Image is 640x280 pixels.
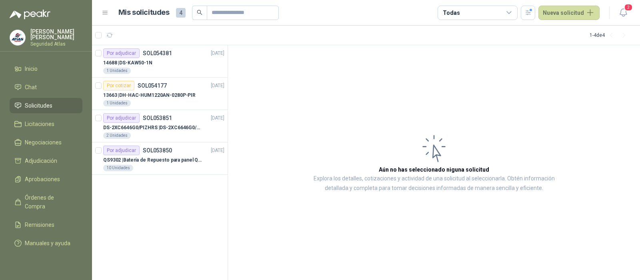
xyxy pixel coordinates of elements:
p: [DATE] [211,82,224,90]
div: 1 Unidades [103,100,131,106]
a: Negociaciones [10,135,82,150]
a: Por adjudicarSOL054381[DATE] 14688 |DS-KAW50-1N1 Unidades [92,45,228,78]
span: search [197,10,202,15]
p: 13663 | DH-HAC-HUM1220AN-0280P-PIR [103,92,196,99]
p: 14688 | DS-KAW50-1N [103,59,152,67]
a: Licitaciones [10,116,82,132]
span: Adjudicación [25,156,57,165]
p: Seguridad Atlas [30,42,82,46]
a: Manuales y ayuda [10,236,82,251]
div: Todas [443,8,460,17]
a: Por cotizarSOL054177[DATE] 13663 |DH-HAC-HUM1220AN-0280P-PIR1 Unidades [92,78,228,110]
p: Explora los detalles, cotizaciones y actividad de una solicitud al seleccionarla. Obtén informaci... [308,174,560,193]
img: Company Logo [10,30,25,45]
img: Logo peakr [10,10,50,19]
div: 2 Unidades [103,132,131,139]
div: Por adjudicar [103,48,140,58]
a: Aprobaciones [10,172,82,187]
span: 4 [176,8,186,18]
a: Adjudicación [10,153,82,168]
p: [DATE] [211,147,224,154]
span: Solicitudes [25,101,52,110]
span: Remisiones [25,220,54,229]
a: Remisiones [10,217,82,232]
p: SOL054177 [138,83,167,88]
span: Negociaciones [25,138,62,147]
p: [PERSON_NAME] [PERSON_NAME] [30,29,82,40]
div: 1 - 4 de 4 [590,29,630,42]
a: Por adjudicarSOL053851[DATE] DS-2XC6646G0/PIZHRS |DS-2XC6646G0/PIZHRS(2.8-12mm)(O-STD)2 Unidades [92,110,228,142]
a: Solicitudes [10,98,82,113]
button: 2 [616,6,630,20]
div: Por cotizar [103,81,134,90]
p: DS-2XC6646G0/PIZHRS | DS-2XC6646G0/PIZHRS(2.8-12mm)(O-STD) [103,124,203,132]
span: Aprobaciones [25,175,60,184]
h3: Aún no has seleccionado niguna solicitud [379,165,489,174]
p: SOL053851 [143,115,172,121]
div: Por adjudicar [103,113,140,123]
span: 2 [624,4,633,11]
a: Chat [10,80,82,95]
span: Órdenes de Compra [25,193,75,211]
a: Inicio [10,61,82,76]
a: Órdenes de Compra [10,190,82,214]
span: Licitaciones [25,120,54,128]
a: Por adjudicarSOL053850[DATE] QS9302 |Batería de Repuesto para panel Qolsys QS930210 Unidades [92,142,228,175]
div: 10 Unidades [103,165,133,171]
span: Manuales y ayuda [25,239,70,248]
h1: Mis solicitudes [118,7,170,18]
button: Nueva solicitud [538,6,600,20]
p: SOL053850 [143,148,172,153]
div: Por adjudicar [103,146,140,155]
p: QS9302 | Batería de Repuesto para panel Qolsys QS9302 [103,156,203,164]
p: [DATE] [211,50,224,57]
span: Inicio [25,64,38,73]
p: SOL054381 [143,50,172,56]
div: 1 Unidades [103,68,131,74]
p: [DATE] [211,114,224,122]
span: Chat [25,83,37,92]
